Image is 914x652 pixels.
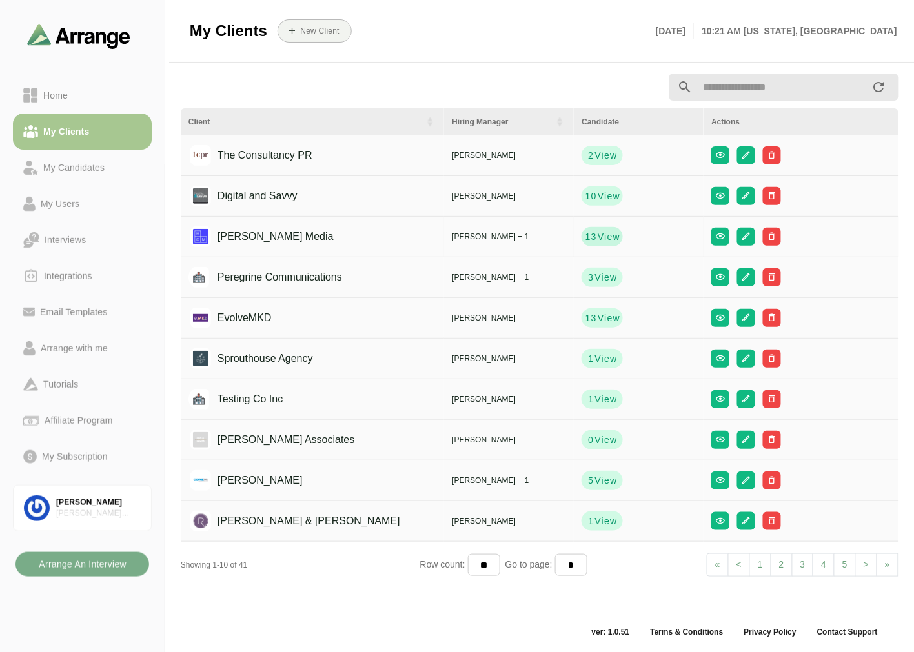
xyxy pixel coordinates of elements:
[587,352,594,365] strong: 1
[420,559,468,569] span: Row count:
[582,390,623,409] button: 1View
[188,267,209,288] img: placeholder logo
[300,26,339,35] b: New Client
[188,389,209,410] img: placeholder logo
[587,474,594,487] strong: 5
[711,116,891,128] div: Actions
[452,116,547,128] div: Hiring Manager
[15,552,149,577] button: Arrange An Interview
[771,553,793,577] a: 2
[594,433,617,446] span: View
[656,23,694,39] p: [DATE]
[582,146,623,165] button: 2View
[452,190,566,202] div: [PERSON_NAME]
[13,366,152,402] a: Tutorials
[36,341,113,356] div: Arrange with me
[56,508,141,519] div: [PERSON_NAME] Associates
[587,393,594,406] strong: 1
[877,553,899,577] a: Next
[452,393,566,405] div: [PERSON_NAME]
[594,149,617,162] span: View
[594,474,617,487] span: View
[871,79,887,95] i: appended action
[582,349,623,368] button: 1View
[190,430,211,450] img: BSA-Logo.jpg
[13,222,152,258] a: Interviews
[37,449,113,464] div: My Subscription
[198,346,313,371] div: Sprouthouse Agency
[38,160,110,175] div: My Candidates
[35,304,112,320] div: Email Templates
[807,627,888,637] a: Contact Support
[694,23,897,39] p: 10:21 AM [US_STATE], [GEOGRAPHIC_DATA]
[198,184,298,208] div: Digital and Savvy
[198,387,283,411] div: Testing Co Inc
[597,230,620,243] span: View
[38,377,83,392] div: Tutorials
[190,470,211,491] img: coyne.png
[834,553,856,577] a: 5
[181,559,420,571] div: Showing 1-10 of 41
[792,553,814,577] a: 3
[452,353,566,364] div: [PERSON_NAME]
[13,77,152,114] a: Home
[198,468,303,493] div: [PERSON_NAME]
[13,402,152,439] a: Affiliate Program
[587,433,594,446] strong: 0
[198,224,334,249] div: [PERSON_NAME] Media
[587,515,594,528] strong: 1
[813,553,835,577] a: 4
[582,430,623,449] button: 0View
[13,258,152,294] a: Integrations
[190,145,211,166] img: tcpr.jpeg
[582,627,640,637] span: ver: 1.0.51
[597,190,620,203] span: View
[56,497,141,508] div: [PERSON_NAME]
[36,196,85,212] div: My Users
[452,312,566,324] div: [PERSON_NAME]
[597,311,620,324] span: View
[278,19,352,43] button: New Client
[452,475,566,486] div: [PERSON_NAME] + 1
[582,471,623,490] button: 5View
[587,149,594,162] strong: 2
[855,553,877,577] a: Next
[39,268,97,284] div: Integrations
[594,271,617,284] span: View
[198,143,312,168] div: The Consultancy PR
[500,559,555,569] span: Go to page:
[38,124,94,139] div: My Clients
[594,352,617,365] span: View
[13,485,152,531] a: [PERSON_NAME][PERSON_NAME] Associates
[582,227,623,246] button: 13View
[39,232,91,248] div: Interviews
[594,515,617,528] span: View
[190,308,211,328] img: evolvemkd-logo.jpg
[198,428,355,452] div: [PERSON_NAME] Associates
[198,265,342,290] div: Peregrine Communications
[190,186,211,206] img: 1631367050045.jpg
[190,348,211,369] img: sprouthouseagency_logo.jpg
[585,311,597,324] strong: 13
[587,271,594,284] strong: 3
[27,23,130,48] img: arrangeai-name-small-logo.4d2b8aee.svg
[452,515,566,527] div: [PERSON_NAME]
[38,552,127,577] b: Arrange An Interview
[452,231,566,242] div: [PERSON_NAME] + 1
[582,116,696,128] div: Candidate
[190,21,267,41] span: My Clients
[885,559,890,569] span: »
[13,186,152,222] a: My Users
[13,150,152,186] a: My Candidates
[13,294,152,330] a: Email Templates
[640,627,733,637] a: Terms & Conditions
[190,226,211,247] img: hannah_cranston_media_logo.jpg
[734,627,807,637] a: Privacy Policy
[585,230,597,243] strong: 13
[13,439,152,475] a: My Subscription
[452,150,566,161] div: [PERSON_NAME]
[190,511,211,531] img: reynolds__rowella_llp_logo.jpg
[582,186,623,206] button: 10View
[198,509,400,533] div: [PERSON_NAME] & [PERSON_NAME]
[13,330,152,366] a: Arrange with me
